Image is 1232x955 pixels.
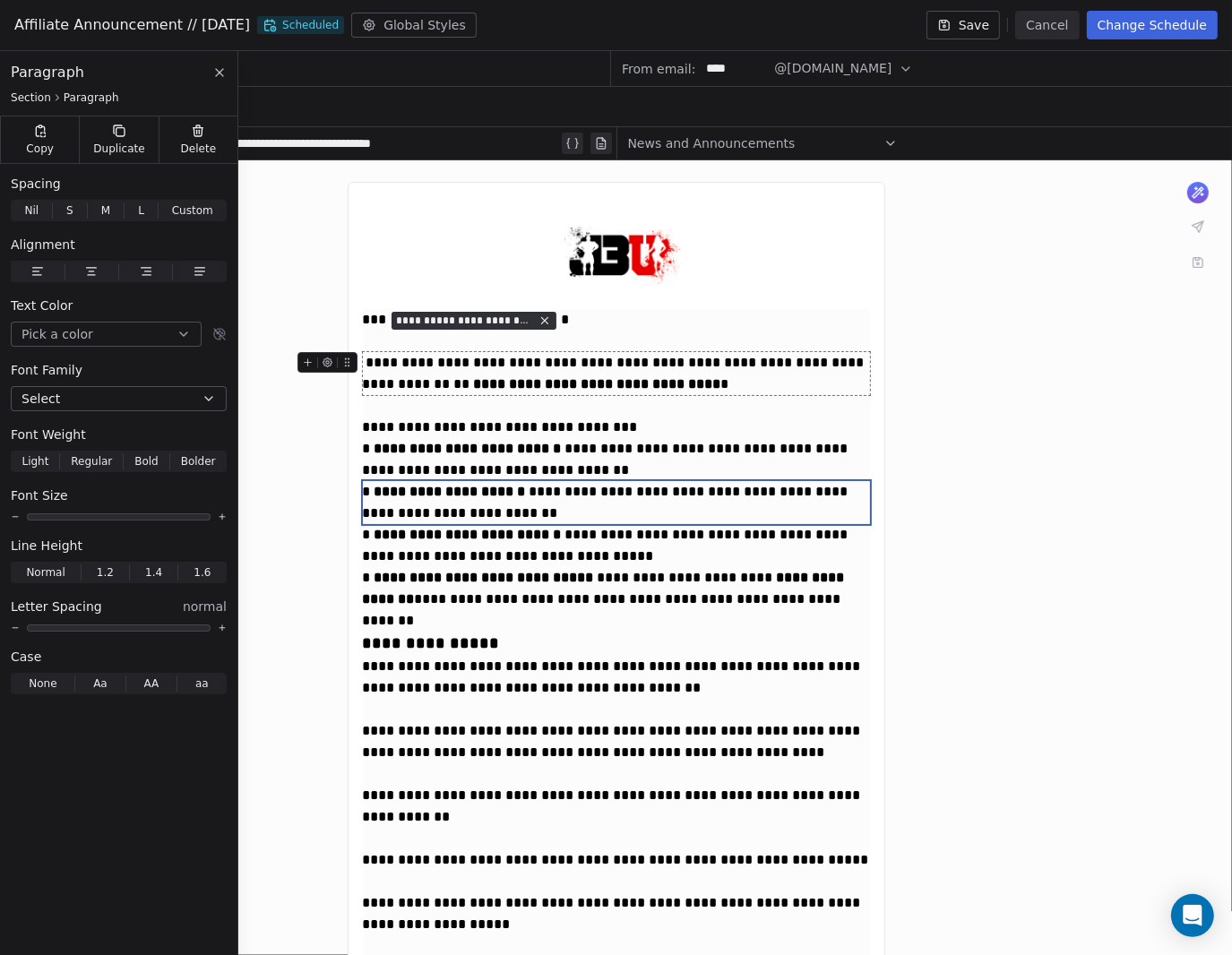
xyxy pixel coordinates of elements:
button: Global Styles [351,13,477,38]
span: Nil [24,202,39,219]
span: L [138,202,144,219]
span: Duplicate [93,142,144,156]
span: Scheduled [257,16,344,34]
span: Text Color [11,297,73,314]
span: Custom [172,202,213,219]
span: Section [11,90,51,105]
span: Paragraph [11,62,84,83]
span: Regular [71,453,112,469]
span: Letter Spacing [11,598,102,615]
button: Save [926,11,1000,39]
span: News and Announcements [628,134,796,152]
span: normal [183,598,227,615]
span: Light [22,453,48,469]
span: 1.6 [194,564,211,581]
span: AA [143,675,159,692]
span: None [29,675,56,692]
span: aa [195,675,209,692]
span: Case [11,648,41,666]
span: Line Height [11,537,82,555]
span: Paragraph [64,90,119,105]
span: Aa [93,675,108,692]
span: Normal [26,564,65,581]
span: Font Size [11,486,68,504]
span: Spacing [11,175,61,193]
span: From email: [622,60,695,78]
span: M [101,202,110,219]
button: Cancel [1015,11,1079,39]
span: Bold [134,453,159,469]
span: Delete [181,142,217,156]
span: Font Weight [11,426,86,443]
span: Copy [26,142,54,156]
button: Pick a color [11,322,202,347]
span: Bolder [181,453,216,469]
span: Affiliate Announcement // [DATE] [14,14,250,36]
span: Select [22,390,60,408]
span: Alignment [11,236,75,254]
button: Change Schedule [1087,11,1218,39]
span: 1.2 [97,564,114,581]
span: S [66,202,73,219]
div: Open Intercom Messenger [1171,894,1214,937]
span: Font Family [11,361,82,379]
span: @[DOMAIN_NAME] [774,59,892,78]
span: 1.4 [145,564,162,581]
